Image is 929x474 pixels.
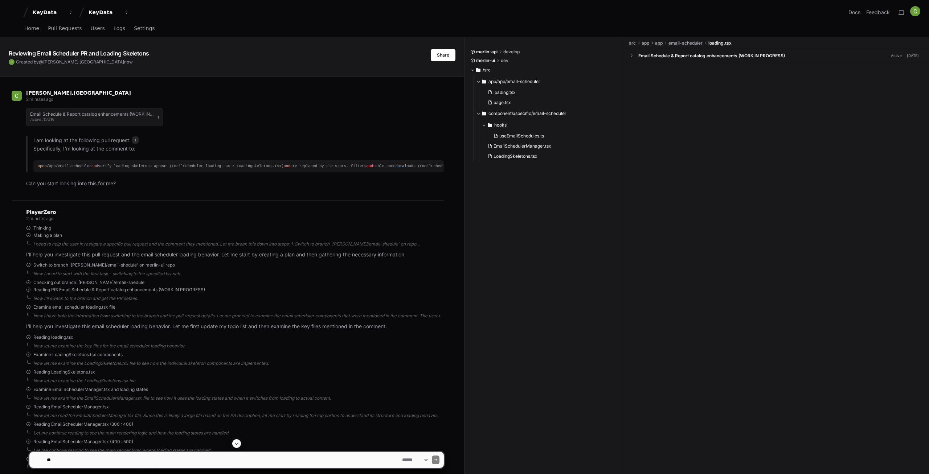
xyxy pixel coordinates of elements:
span: Checking out branch: [PERSON_NAME]/email-shedule [33,280,144,285]
div: /app/email-scheduler verify loading skeletons appear (EmailScheduler loading.tsx / LoadingSkeleto... [38,163,439,169]
a: Users [91,20,105,37]
svg: Directory [482,77,486,86]
p: I am looking at the following pull request: Specifically, I'm looking at the comment to: [33,136,444,153]
span: merlin-ui [476,58,495,63]
p: Can you start looking into this for me? [26,180,444,188]
span: @ [39,59,43,65]
span: Home [24,26,39,30]
span: loading.tsx [494,90,516,95]
iframe: Open customer support [906,450,925,470]
button: loading.tsx [485,87,613,98]
div: Now I'll switch to the branch and get the PR details. [33,296,444,301]
span: app [642,40,649,46]
div: Now let me read the EmailSchedulerManager.tsx file. Since this is likely a large file based on th... [33,413,444,419]
span: Thinking [33,225,51,231]
h1: Email Schedule & Report catalog enhancements (WORK IN PROGRESS) [30,112,154,116]
span: develop [503,49,520,55]
span: Switch to branch '[PERSON_NAME]/email-shedule' on merlin-ui repo [33,262,175,268]
div: I need to help the user investigate a specific pull request and the comment they mentioned. Let m... [33,241,444,247]
div: KeyData [89,9,120,16]
button: components/specific/email-scheduler [476,108,618,119]
div: Now I need to start with the first task - switching to the specified branch. [33,271,444,277]
span: [PERSON_NAME].[GEOGRAPHIC_DATA] [43,59,124,65]
span: Making a plan [33,232,62,238]
span: components/specific/email-scheduler [488,111,566,116]
span: LoadingSkeletons.tsx [494,153,537,159]
span: Examine LoadingSkeletons.tsx components [33,352,123,358]
span: PlayerZero [26,210,56,214]
button: KeyData [86,6,132,19]
a: Settings [134,20,155,37]
span: Active [DATE] [30,117,54,121]
button: app/app/email-scheduler [476,76,618,87]
span: and [284,164,290,168]
span: data [396,164,405,168]
span: and [367,164,373,168]
div: Let me continue reading to see the main rendering logic and how the loading states are handled. [33,430,444,436]
div: KeyData [33,9,64,16]
span: 1 [157,114,159,120]
button: Feedback [866,9,890,16]
span: app [655,40,663,46]
span: Users [91,26,105,30]
span: Examine EmailSchedulerManager.tsx and loading states [33,387,148,392]
span: Reading EmailSchedulerManager.tsx (300 : 400) [33,421,133,427]
span: Reading LoadingSkeletons.tsx [33,369,95,375]
span: and [91,164,98,168]
span: now [124,59,133,65]
a: Home [24,20,39,37]
button: KeyData [30,6,76,19]
button: Email Schedule & Report catalog enhancements (WORK IN PROGRESS)Active [DATE]1 [26,108,163,126]
span: Reading EmailSchedulerManager.tsx [33,404,109,410]
div: Now let me examine the key files for the email scheduler loading behavior. [33,343,444,349]
span: Logs [114,26,125,30]
a: Logs [114,20,125,37]
span: app/app/email-scheduler [488,79,540,85]
span: dev [501,58,508,63]
div: Email Schedule & Report catalog enhancements (WORK IN PROGRESS) [638,53,785,59]
div: Now let me examine the EmailSchedulerManager.tsx file to see how it uses the loading states and w... [33,395,444,401]
span: 1 [132,136,139,144]
a: Pull Requests [48,20,82,37]
span: email-scheduler [668,40,703,46]
div: Now let me examine the LoadingSkeletons.tsx file to see how the individual skeleton components ar... [33,360,444,366]
button: LoadingSkeletons.tsx [485,151,613,161]
button: hooks [482,119,618,131]
span: [PERSON_NAME].[GEOGRAPHIC_DATA] [26,90,131,96]
div: [DATE] [907,53,919,58]
button: /src [470,64,618,76]
button: page.tsx [485,98,613,108]
img: ACg8ocIMhgArYgx6ZSQUNXU5thzs6UsPf9rb_9nFAWwzqr8JC4dkNA=s96-c [9,59,15,65]
span: Created by [16,59,133,65]
span: EmailSchedulerManager.tsx [494,143,551,149]
span: Open [38,164,47,168]
button: Share [431,49,455,61]
span: loading.tsx [708,40,732,46]
button: useEmailSchedules.ts [491,131,613,141]
img: ACg8ocIMhgArYgx6ZSQUNXU5thzs6UsPf9rb_9nFAWwzqr8JC4dkNA=s96-c [12,91,22,101]
span: Reading PR: Email Schedule & Report catalog enhancements (WORK IN PROGRESS) [33,287,205,293]
svg: Directory [488,121,492,129]
span: Pull Requests [48,26,82,30]
span: Settings [134,26,155,30]
span: Active [889,52,904,59]
p: I'll help you investigate this email scheduler loading behavior. Let me first update my todo list... [26,322,444,331]
span: hooks [494,122,507,128]
img: ACg8ocIMhgArYgx6ZSQUNXU5thzs6UsPf9rb_9nFAWwzqr8JC4dkNA=s96-c [910,6,920,16]
div: Now I have both the information from switching to the branch and the pull request details. Let me... [33,313,444,319]
div: Now let me examine the LoadingSkeletons.tsx file. [33,378,444,384]
span: 2 minutes ago [26,96,53,102]
span: merlin-api [476,49,498,55]
app-text-character-animate: Reviewing Email Scheduler PR and Loading Skeletons [9,50,149,57]
span: Reading loading.tsx [33,334,73,340]
span: /src [483,67,491,73]
span: src [629,40,636,46]
p: I'll help you investigate this pull request and the email scheduler loading behavior. Let me star... [26,251,444,259]
svg: Directory [476,66,480,74]
span: 2 minutes ago [26,216,53,221]
span: page.tsx [494,100,511,106]
a: Docs [848,9,860,16]
span: Examine email scheduler loading.tsx file [33,304,115,310]
span: useEmailSchedules.ts [499,133,544,139]
svg: Directory [482,109,486,118]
